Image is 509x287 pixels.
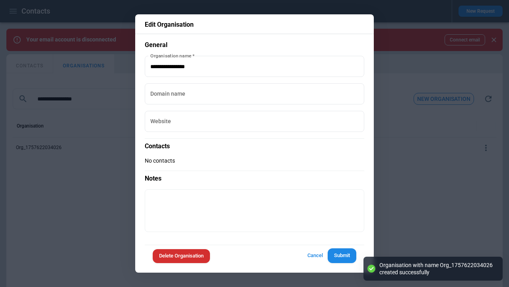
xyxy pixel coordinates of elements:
p: Notes [145,171,364,183]
button: Submit [328,248,356,263]
button: Delete Organisation [153,249,210,263]
div: Organisation with name Org_1757622034026 created successfully [379,261,495,276]
p: Contacts [145,138,364,151]
p: General [145,41,364,49]
p: No contacts [145,157,364,164]
p: Edit Organisation [145,21,364,29]
label: Organisation name [150,52,194,59]
button: Cancel [302,248,328,263]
